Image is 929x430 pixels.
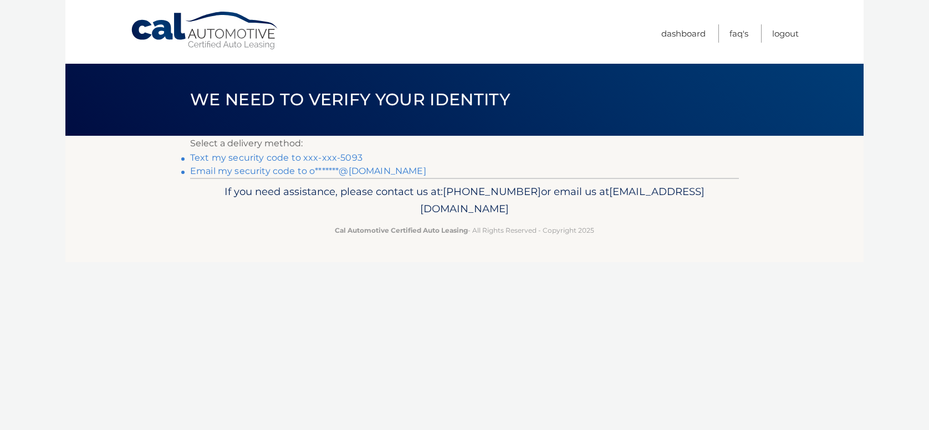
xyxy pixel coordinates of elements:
a: Email my security code to o*******@[DOMAIN_NAME] [190,166,426,176]
p: - All Rights Reserved - Copyright 2025 [197,224,732,236]
a: FAQ's [729,24,748,43]
p: Select a delivery method: [190,136,739,151]
strong: Cal Automotive Certified Auto Leasing [335,226,468,234]
span: We need to verify your identity [190,89,510,110]
span: [PHONE_NUMBER] [443,185,541,198]
a: Logout [772,24,799,43]
a: Cal Automotive [130,11,280,50]
a: Dashboard [661,24,706,43]
a: Text my security code to xxx-xxx-5093 [190,152,363,163]
p: If you need assistance, please contact us at: or email us at [197,183,732,218]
